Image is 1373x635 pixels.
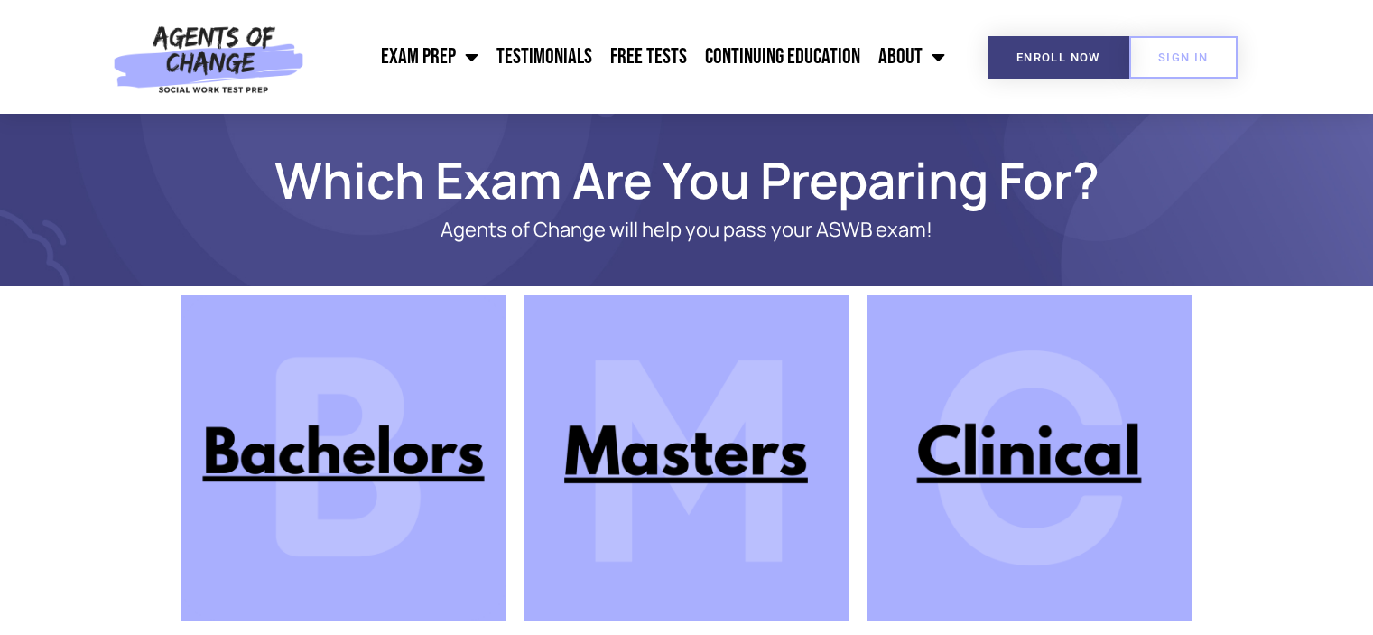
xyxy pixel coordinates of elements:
[869,34,954,79] a: About
[245,219,1129,241] p: Agents of Change will help you pass your ASWB exam!
[601,34,696,79] a: Free Tests
[988,36,1129,79] a: Enroll Now
[1158,51,1209,63] span: SIGN IN
[1129,36,1238,79] a: SIGN IN
[487,34,601,79] a: Testimonials
[1016,51,1100,63] span: Enroll Now
[313,34,954,79] nav: Menu
[696,34,869,79] a: Continuing Education
[372,34,487,79] a: Exam Prep
[172,159,1201,201] h1: Which Exam Are You Preparing For?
